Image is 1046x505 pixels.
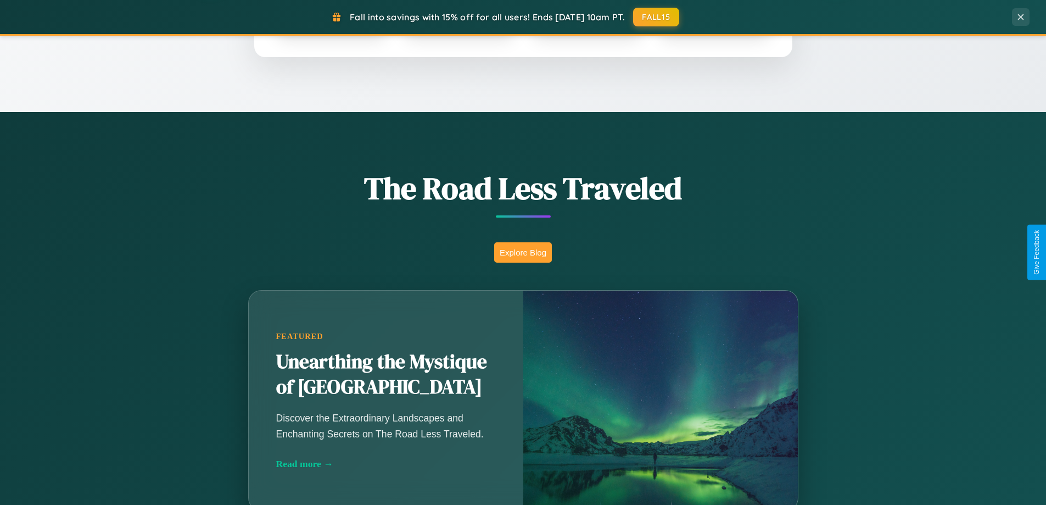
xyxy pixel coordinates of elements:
button: FALL15 [633,8,679,26]
div: Featured [276,332,496,341]
button: Explore Blog [494,242,552,263]
h2: Unearthing the Mystique of [GEOGRAPHIC_DATA] [276,349,496,400]
div: Read more → [276,458,496,470]
h1: The Road Less Traveled [194,167,853,209]
p: Discover the Extraordinary Landscapes and Enchanting Secrets on The Road Less Traveled. [276,410,496,441]
span: Fall into savings with 15% off for all users! Ends [DATE] 10am PT. [350,12,625,23]
div: Give Feedback [1033,230,1041,275]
